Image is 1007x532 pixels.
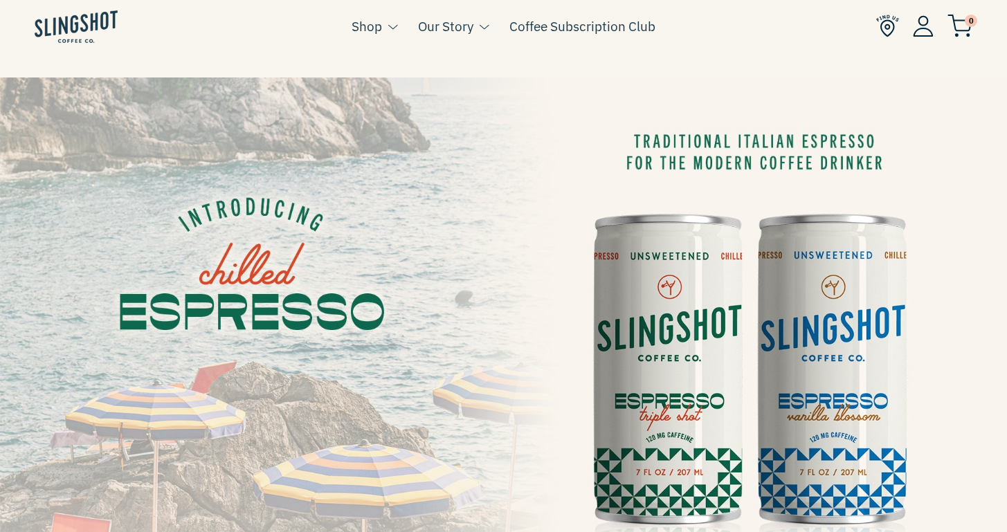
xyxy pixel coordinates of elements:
[947,15,972,37] img: cart
[913,15,934,37] img: Account
[947,18,972,35] a: 0
[418,16,473,37] a: Our Story
[509,16,655,37] a: Coffee Subscription Club
[965,15,977,27] span: 0
[352,16,382,37] a: Shop
[876,15,899,37] img: Find Us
